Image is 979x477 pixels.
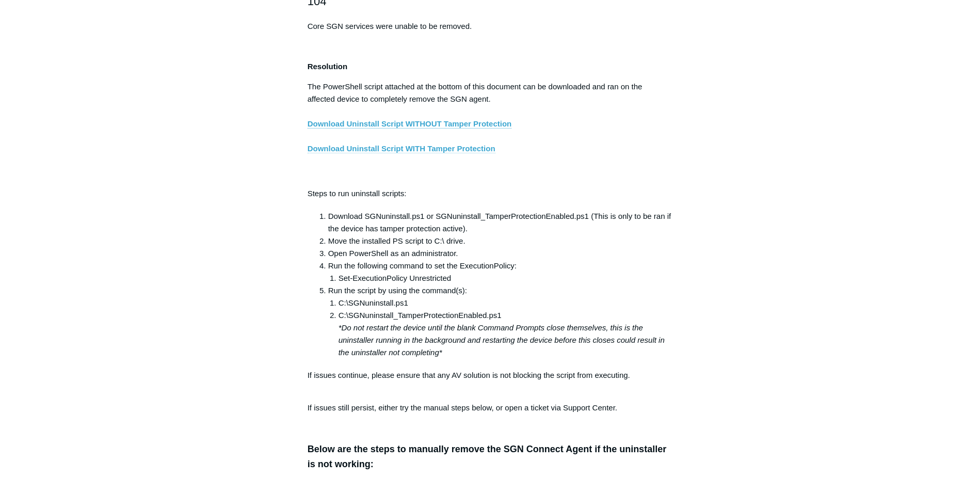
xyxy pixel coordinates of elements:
li: Run the following command to set the ExecutionPolicy: [328,260,672,284]
p: Steps to run uninstall scripts: [308,187,672,200]
li: C:\SGNuninstall_TamperProtectionEnabled.ps1 [339,309,672,359]
h3: Below are the steps to manually remove the SGN Connect Agent if the uninstaller is not working: [308,442,672,472]
li: Open PowerShell as an administrator. [328,247,672,260]
li: Move the installed PS script to C:\ drive. [328,235,672,247]
li: Run the script by using the command(s): [328,284,672,359]
li: Set-ExecutionPolicy Unrestricted [339,272,672,284]
li: Download SGNuninstall.ps1 or SGNuninstall_TamperProtectionEnabled.ps1 (This is only to be ran if ... [328,210,672,235]
a: Download Uninstall Script WITHOUT Tamper Protection [308,119,512,129]
a: Download Uninstall Script WITH Tamper Protection [308,144,495,153]
p: Core SGN services were unable to be removed. [308,20,672,33]
p: If issues continue, please ensure that any AV solution is not blocking the script from executing. [308,369,672,394]
em: *Do not restart the device until the blank Command Prompts close themselves, this is the uninstal... [339,323,665,357]
li: C:\SGNuninstall.ps1 [339,297,672,309]
p: The PowerShell script attached at the bottom of this document can be downloaded and ran on the af... [308,81,672,180]
strong: Resolution [308,62,348,71]
p: If issues still persist, either try the manual steps below, or open a ticket via Support Center. [308,402,672,414]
